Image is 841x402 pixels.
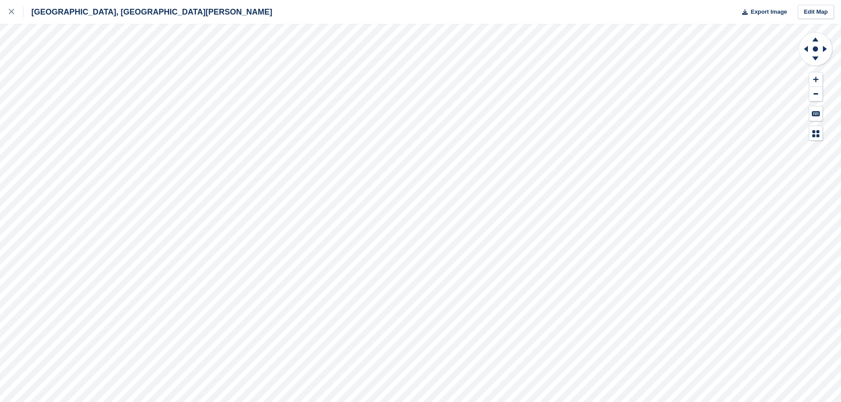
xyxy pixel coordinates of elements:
button: Keyboard Shortcuts [809,106,822,121]
button: Zoom Out [809,87,822,101]
a: Edit Map [798,5,834,19]
button: Map Legend [809,126,822,141]
span: Export Image [750,8,787,16]
button: Zoom In [809,72,822,87]
div: [GEOGRAPHIC_DATA], [GEOGRAPHIC_DATA][PERSON_NAME] [23,7,272,17]
button: Export Image [737,5,787,19]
